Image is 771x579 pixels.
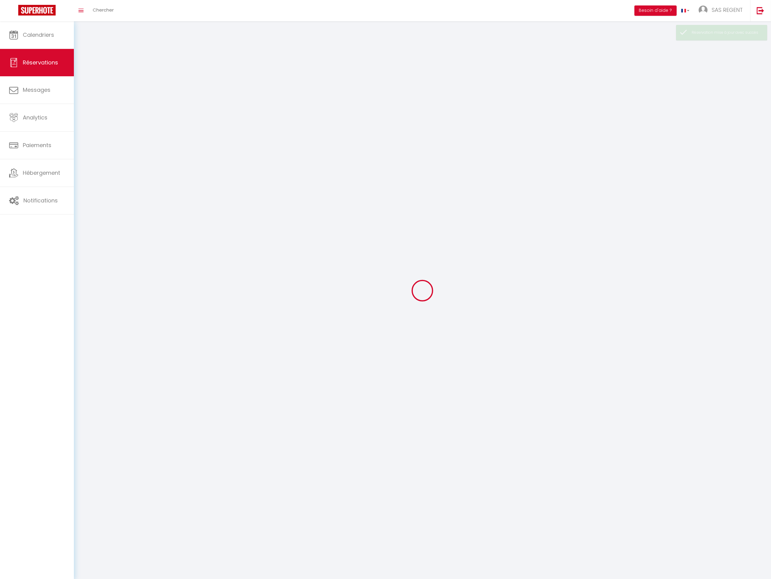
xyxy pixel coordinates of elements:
img: logout [757,7,764,14]
span: Calendriers [23,31,54,39]
span: Notifications [23,197,58,204]
span: Réservations [23,59,58,66]
img: Super Booking [18,5,56,16]
span: SAS REGENT [712,6,743,14]
img: ... [699,5,708,15]
span: Hébergement [23,169,60,177]
button: Besoin d'aide ? [634,5,677,16]
span: Paiements [23,141,51,149]
span: Messages [23,86,50,94]
span: Analytics [23,114,47,121]
div: Réservation mise à jour avec succès [692,30,761,36]
span: Chercher [93,7,114,13]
